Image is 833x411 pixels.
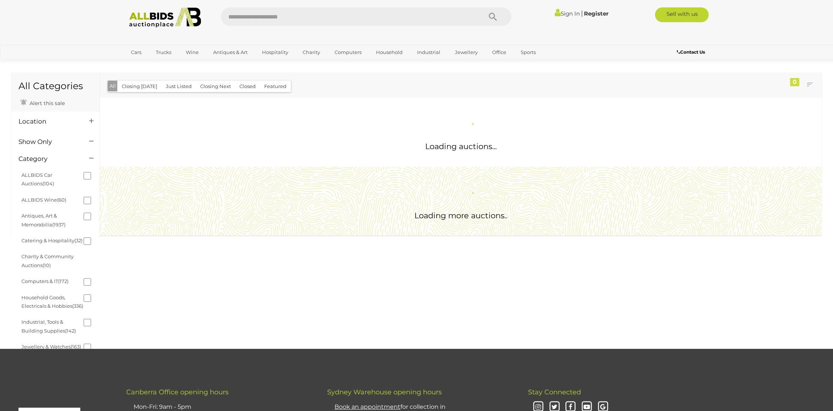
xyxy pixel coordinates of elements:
div: 0 [790,78,799,86]
a: Sell with us [655,7,709,22]
h4: Show Only [19,138,78,145]
a: Contact Us [677,48,707,56]
a: Cars [126,46,146,58]
a: Antiques & Art [208,46,252,58]
span: (1937) [52,222,66,228]
a: Sign In [555,10,580,17]
u: Book an appointment [335,403,400,410]
a: Register [584,10,608,17]
a: Sports [516,46,541,58]
a: Alert this sale [19,97,67,108]
a: Industrial, Tools & Building Supplies(142) [21,319,76,333]
button: Search [474,7,511,26]
a: Household Goods, Electricals & Hobbies(336) [21,294,83,309]
span: (32) [74,237,83,243]
a: Trucks [151,46,176,58]
span: | [581,9,583,17]
a: Antiques, Art & Memorabilia(1937) [21,213,66,227]
span: (60) [57,197,66,203]
a: Industrial [412,46,445,58]
a: Household [371,46,407,58]
a: Wine [181,46,204,58]
span: (104) [43,181,54,186]
span: Alert this sale [28,100,65,107]
a: [GEOGRAPHIC_DATA] [126,58,188,71]
a: Hospitality [257,46,293,58]
a: ALLBIDS Car Auctions(104) [21,172,54,186]
span: Loading more auctions.. [414,211,507,220]
span: (163) [71,344,81,350]
a: Computers [330,46,366,58]
img: Allbids.com.au [125,7,205,28]
a: Charity [298,46,325,58]
span: Sydney Warehouse opening hours [327,388,442,396]
a: Catering & Hospitality(32) [21,237,83,243]
a: Jewellery [450,46,483,58]
a: Charity & Community Auctions(10) [21,253,74,268]
button: Closed [235,81,260,92]
h4: Location [19,118,78,125]
span: (172) [58,278,68,284]
h1: All Categories [19,81,92,91]
b: Contact Us [677,49,705,55]
button: Closing Next [196,81,235,92]
a: ALLBIDS Wine(60) [21,197,66,203]
a: Jewellery & Watches(163) [21,344,81,350]
span: (336) [72,303,83,309]
a: Office [487,46,511,58]
span: Canberra Office opening hours [126,388,229,396]
button: All [108,81,118,91]
button: Just Listed [161,81,196,92]
span: Stay Connected [528,388,581,396]
a: Computers & IT(172) [21,278,68,284]
span: (10) [43,262,51,268]
button: Featured [260,81,291,92]
button: Closing [DATE] [117,81,162,92]
h4: Category [19,155,78,162]
span: Loading auctions... [425,142,497,151]
span: (142) [65,328,76,334]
